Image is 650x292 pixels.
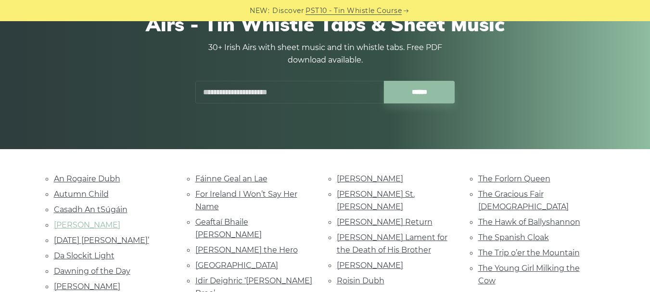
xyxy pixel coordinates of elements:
a: The Trip o’er the Mountain [478,248,580,257]
a: [PERSON_NAME] Lament for the Death of His Brother [337,233,447,254]
a: [PERSON_NAME] [337,261,403,270]
a: [PERSON_NAME] St. [PERSON_NAME] [337,190,415,211]
a: [GEOGRAPHIC_DATA] [195,261,278,270]
span: Discover [272,5,304,16]
a: [DATE] [PERSON_NAME]’ [54,236,149,245]
a: Autumn Child [54,190,109,199]
p: 30+ Irish Airs with sheet music and tin whistle tabs. Free PDF download available. [195,41,455,66]
a: An Rogaire Dubh [54,174,120,183]
span: NEW: [250,5,269,16]
a: The Gracious Fair [DEMOGRAPHIC_DATA] [478,190,569,211]
a: The Young Girl Milking the Cow [478,264,580,285]
a: [PERSON_NAME] [54,282,120,291]
a: The Forlorn Queen [478,174,550,183]
a: Da Slockit Light [54,251,115,260]
a: Dawning of the Day [54,267,130,276]
a: [PERSON_NAME] [337,174,403,183]
a: PST10 - Tin Whistle Course [306,5,402,16]
h1: Airs - Tin Whistle Tabs & Sheet Music [54,13,597,36]
a: The Hawk of Ballyshannon [478,217,580,227]
a: [PERSON_NAME] the Hero [195,245,298,254]
a: Roisin Dubh [337,276,384,285]
a: [PERSON_NAME] [54,220,120,229]
a: Fáinne Geal an Lae [195,174,268,183]
a: Casadh An tSúgáin [54,205,127,214]
a: The Spanish Cloak [478,233,549,242]
a: [PERSON_NAME] Return [337,217,433,227]
a: For Ireland I Won’t Say Her Name [195,190,297,211]
a: Geaftaí Bhaile [PERSON_NAME] [195,217,262,239]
